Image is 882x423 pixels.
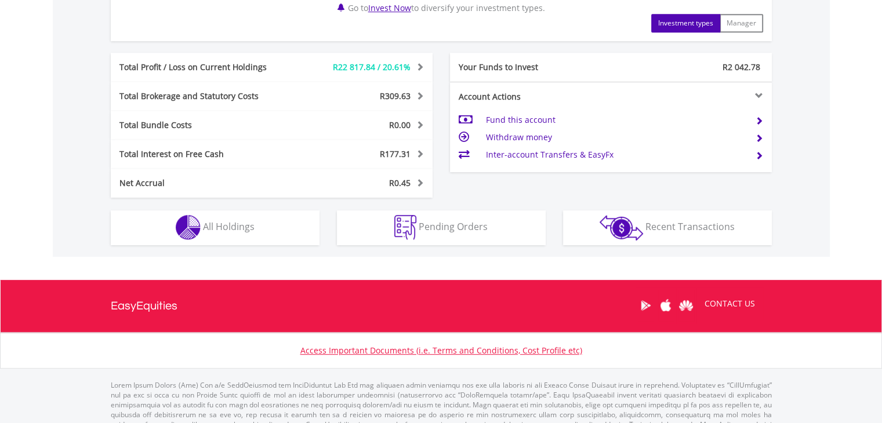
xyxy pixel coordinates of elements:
span: R0.45 [389,177,411,188]
a: EasyEquities [111,280,177,332]
a: Access Important Documents (i.e. Terms and Conditions, Cost Profile etc) [300,345,582,356]
button: Pending Orders [337,210,546,245]
td: Withdraw money [485,129,746,146]
div: Net Accrual [111,177,299,189]
span: R177.31 [380,148,411,159]
button: All Holdings [111,210,320,245]
div: Your Funds to Invest [450,61,611,73]
div: Total Interest on Free Cash [111,148,299,160]
span: R2 042.78 [723,61,760,72]
span: R309.63 [380,90,411,101]
button: Manager [720,14,763,32]
td: Fund this account [485,111,746,129]
span: R0.00 [389,119,411,130]
span: R22 817.84 / 20.61% [333,61,411,72]
div: Total Brokerage and Statutory Costs [111,90,299,102]
img: transactions-zar-wht.png [600,215,643,240]
div: Total Profit / Loss on Current Holdings [111,61,299,73]
span: All Holdings [203,220,255,233]
div: Account Actions [450,91,611,103]
span: Recent Transactions [645,220,735,233]
button: Recent Transactions [563,210,772,245]
button: Investment types [651,14,720,32]
span: Pending Orders [419,220,488,233]
img: pending_instructions-wht.png [394,215,416,240]
div: Total Bundle Costs [111,119,299,131]
td: Inter-account Transfers & EasyFx [485,146,746,163]
a: Google Play [636,287,656,323]
a: Huawei [676,287,696,323]
a: Invest Now [368,2,411,13]
a: Apple [656,287,676,323]
a: CONTACT US [696,287,763,320]
img: holdings-wht.png [176,215,201,240]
